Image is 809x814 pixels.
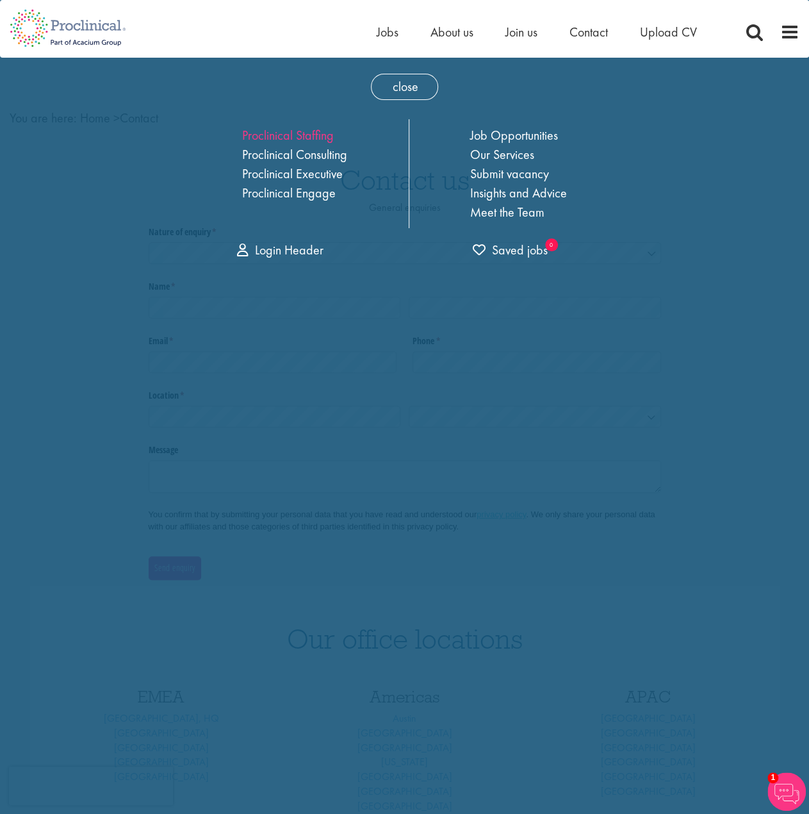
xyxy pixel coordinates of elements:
[242,185,336,201] a: Proclinical Engage
[430,24,473,40] a: About us
[545,238,558,251] sub: 0
[470,165,549,182] a: Submit vacancy
[470,204,544,220] a: Meet the Team
[237,242,323,258] a: Login Header
[767,772,778,783] span: 1
[242,146,347,163] a: Proclinical Consulting
[470,146,534,163] a: Our Services
[473,241,548,260] a: trigger for shortlist
[569,24,608,40] a: Contact
[470,127,558,144] a: Job Opportunities
[640,24,697,40] a: Upload CV
[470,185,567,201] a: Insights and Advice
[473,242,548,258] span: Saved jobs
[242,165,343,182] a: Proclinical Executive
[377,24,398,40] a: Jobs
[371,74,438,100] span: close
[505,24,537,40] a: Join us
[767,772,806,811] img: Chatbot
[242,127,334,144] a: Proclinical Staffing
